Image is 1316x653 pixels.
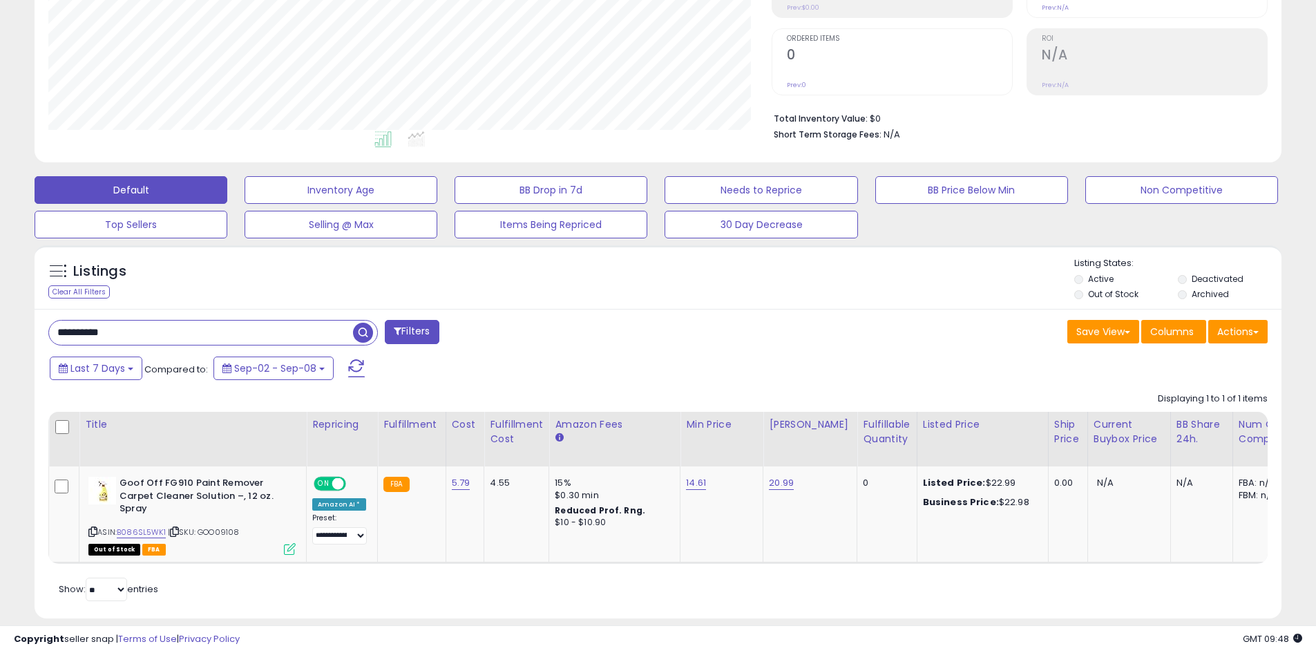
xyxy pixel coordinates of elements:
div: N/A [1176,477,1222,489]
span: Last 7 Days [70,361,125,375]
button: Columns [1141,320,1206,343]
div: Min Price [686,417,757,432]
a: 5.79 [452,476,470,490]
h2: 0 [787,47,1012,66]
div: [PERSON_NAME] [769,417,851,432]
div: Amazon AI * [312,498,366,511]
span: N/A [1097,476,1114,489]
div: Preset: [312,513,367,545]
div: $10 - $10.90 [555,517,669,529]
button: Top Sellers [35,211,227,238]
small: Prev: N/A [1042,81,1069,89]
button: Items Being Repriced [455,211,647,238]
div: Current Buybox Price [1094,417,1165,446]
b: Short Term Storage Fees: [774,129,881,140]
label: Out of Stock [1088,288,1138,300]
div: $0.30 min [555,489,669,502]
h2: N/A [1042,47,1267,66]
button: Needs to Reprice [665,176,857,204]
span: Columns [1150,325,1194,339]
button: Filters [385,320,439,344]
span: Compared to: [144,363,208,376]
div: BB Share 24h. [1176,417,1227,446]
span: ON [315,478,332,490]
div: Displaying 1 to 1 of 1 items [1158,392,1268,406]
span: All listings that are currently out of stock and unavailable for purchase on Amazon [88,544,140,556]
span: Sep-02 - Sep-08 [234,361,316,375]
b: Listed Price: [923,476,986,489]
small: Amazon Fees. [555,432,563,444]
label: Archived [1192,288,1229,300]
button: Actions [1208,320,1268,343]
img: 310u2BDR8qL._SL40_.jpg [88,477,116,504]
a: 20.99 [769,476,794,490]
button: Save View [1067,320,1139,343]
div: ASIN: [88,477,296,553]
b: Goof Off FG910 Paint Remover Carpet Cleaner Solution –, 12 oz. Spray [120,477,287,519]
span: OFF [344,478,366,490]
span: FBA [142,544,166,556]
small: FBA [383,477,409,492]
button: Inventory Age [245,176,437,204]
div: Fulfillable Quantity [863,417,910,446]
p: Listing States: [1074,257,1281,270]
div: Listed Price [923,417,1042,432]
div: 0.00 [1054,477,1077,489]
span: 2025-09-16 09:48 GMT [1243,632,1302,645]
div: Repricing [312,417,372,432]
div: FBM: n/a [1239,489,1284,502]
a: B086SL5WK1 [117,527,166,538]
div: Fulfillment Cost [490,417,543,446]
h5: Listings [73,262,126,281]
label: Active [1088,273,1114,285]
small: Prev: N/A [1042,3,1069,12]
a: 14.61 [686,476,706,490]
small: Prev: 0 [787,81,806,89]
div: $22.99 [923,477,1038,489]
div: seller snap | | [14,633,240,646]
li: $0 [774,109,1257,126]
div: 15% [555,477,669,489]
span: ROI [1042,35,1267,43]
b: Reduced Prof. Rng. [555,504,645,516]
button: Non Competitive [1085,176,1278,204]
small: Prev: $0.00 [787,3,819,12]
div: FBA: n/a [1239,477,1284,489]
div: Cost [452,417,479,432]
label: Deactivated [1192,273,1243,285]
div: Ship Price [1054,417,1082,446]
button: Last 7 Days [50,357,142,380]
div: 4.55 [490,477,538,489]
b: Business Price: [923,495,999,509]
a: Privacy Policy [179,632,240,645]
span: Ordered Items [787,35,1012,43]
a: Terms of Use [118,632,177,645]
span: N/A [884,128,900,141]
div: Title [85,417,301,432]
b: Total Inventory Value: [774,113,868,124]
button: Selling @ Max [245,211,437,238]
button: BB Price Below Min [875,176,1068,204]
button: Sep-02 - Sep-08 [213,357,334,380]
div: Amazon Fees [555,417,674,432]
div: Num of Comp. [1239,417,1289,446]
div: 0 [863,477,906,489]
div: Fulfillment [383,417,439,432]
strong: Copyright [14,632,64,645]
div: Clear All Filters [48,285,110,299]
div: $22.98 [923,496,1038,509]
button: BB Drop in 7d [455,176,647,204]
span: | SKU: GOO09108 [168,527,240,538]
button: 30 Day Decrease [665,211,857,238]
button: Default [35,176,227,204]
span: Show: entries [59,583,158,596]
